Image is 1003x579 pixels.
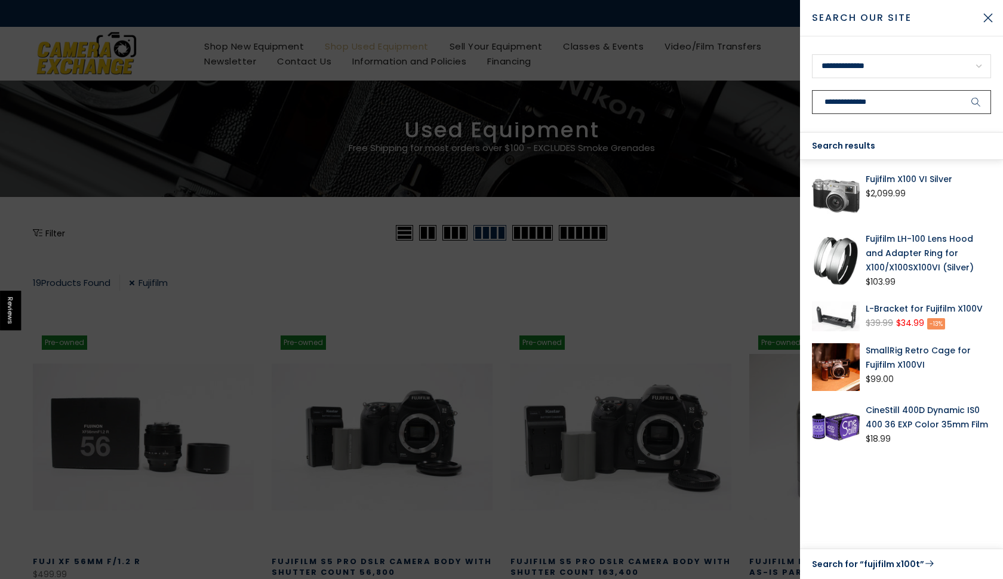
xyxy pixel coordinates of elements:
a: Search for “fujifilm x100t” [812,556,991,572]
div: Search results [800,133,1003,160]
img: L-Bracket for Fujifilm X100V Cages and Rigs Generic LBRACKX100V [812,301,860,331]
img: Fujifilm X100 VI Silver Digital Cameras - Digital Mirrorless Cameras Fujifilm 16953912 [812,172,860,220]
div: $18.99 [866,432,891,446]
a: L-Bracket for Fujifilm X100V [866,301,991,316]
del: $39.99 [866,317,893,329]
a: Fujifilm LH-100 Lens Hood and Adapter Ring for X100/X100SX100VI (Silver) [866,232,991,275]
a: CineStill 400D Dynamic IS0 400 36 EXP Color 35mm Film [866,403,991,432]
a: Fujifilm X100 VI Silver [866,172,991,186]
img: CineStill 400D Dynamic IS0 400 36 EXP Color 35mm Film Film - 35mm Film Cinestill CINE400D36EXP [812,403,860,451]
div: $99.00 [866,372,894,387]
img: SmallRig Retro Cage for Fujifilm X100VI Cages and Rigs SmallRig PRO73256 [812,343,860,391]
span: -13% [927,318,945,329]
button: Close Search [973,3,1003,33]
img: Fujifilm LH-100 Lens Hood and Adapter Ring for X100/X100SX100VI (Silver) Lens Accessories - Lens ... [812,232,860,289]
ins: $34.99 [896,316,924,331]
span: Search Our Site [812,11,973,25]
a: SmallRig Retro Cage for Fujifilm X100VI [866,343,991,372]
div: $103.99 [866,275,896,289]
div: $2,099.99 [866,186,906,201]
